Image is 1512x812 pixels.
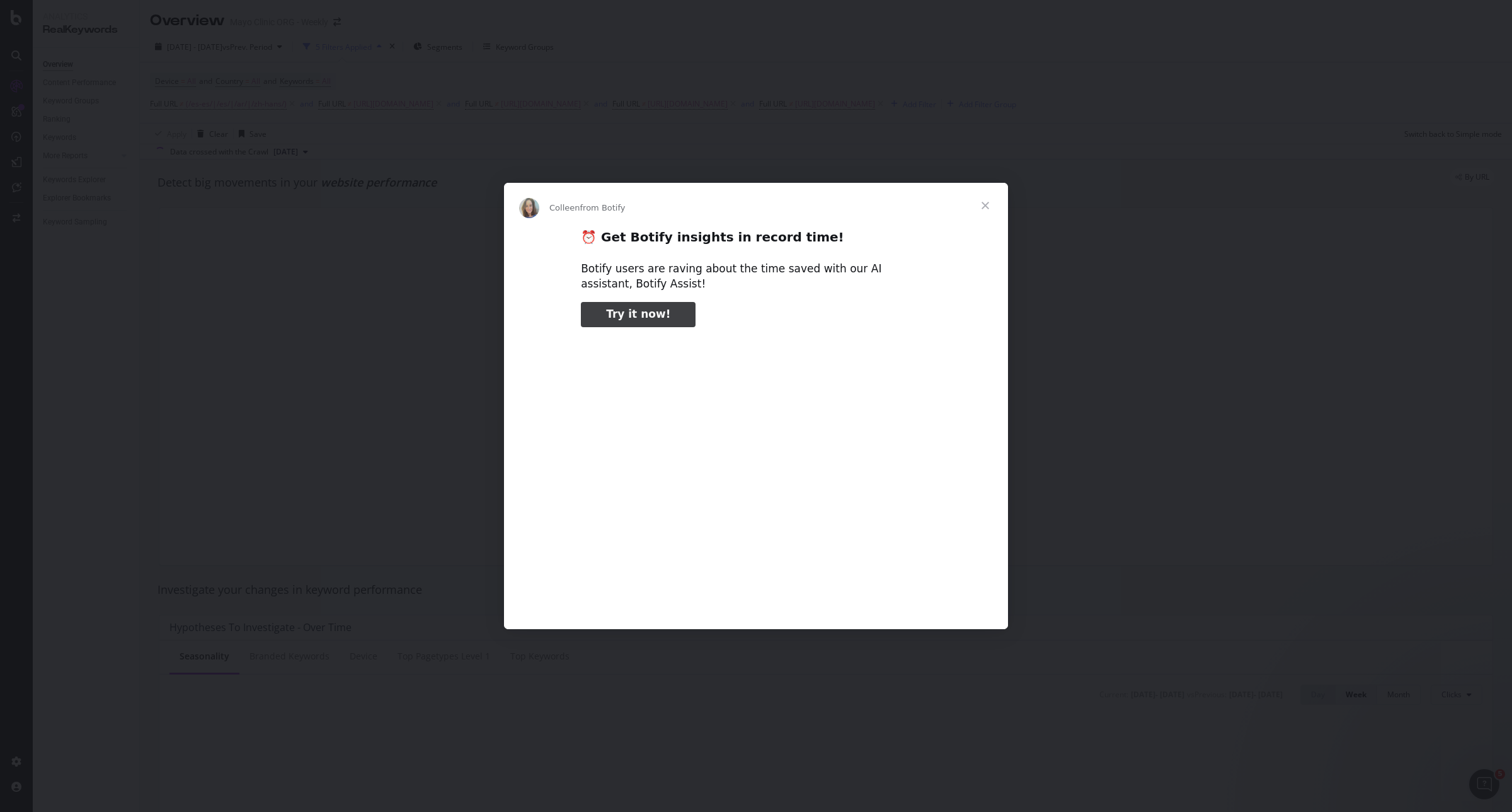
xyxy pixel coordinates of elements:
div: Botify users are raving about the time saved with our AI assistant, Botify Assist! [581,262,931,292]
img: Profile image for Colleen [519,198,539,218]
h2: ⏰ Get Botify insights in record time! [581,229,931,252]
span: Try it now! [606,308,670,320]
span: Colleen [549,203,580,212]
a: Try it now! [581,302,696,327]
span: Close [963,183,1008,228]
span: from Botify [580,203,626,212]
video: Play video [493,338,1019,601]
